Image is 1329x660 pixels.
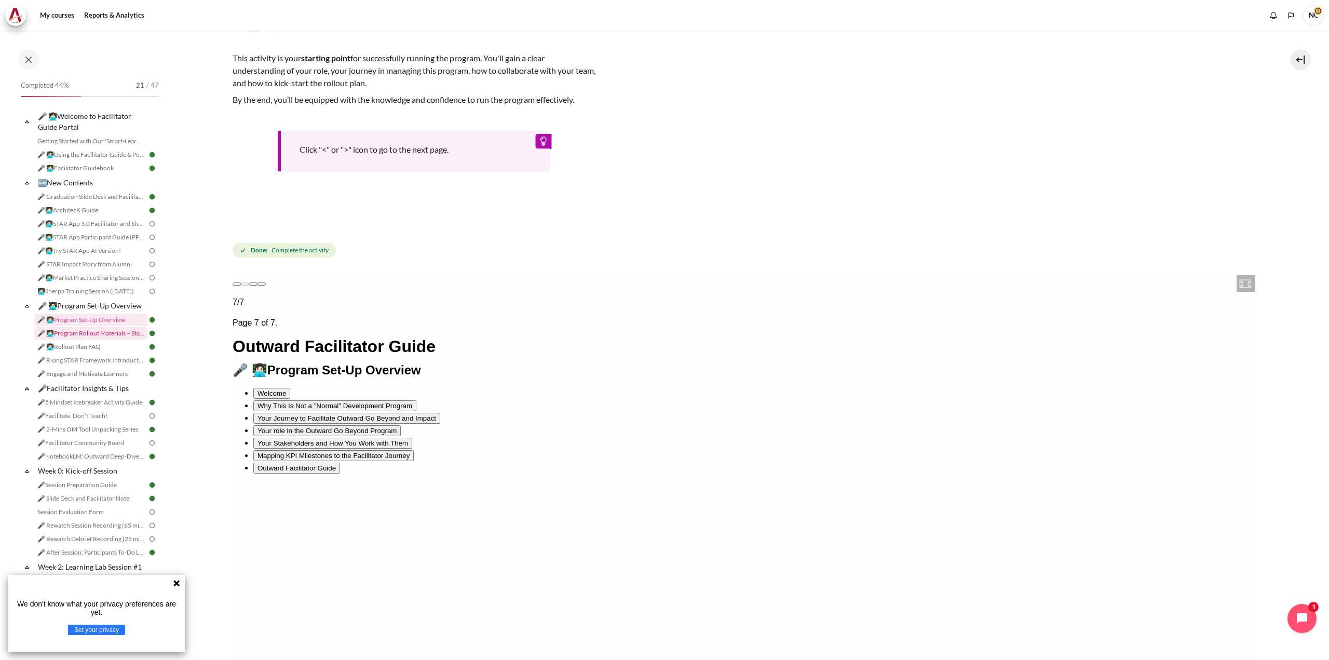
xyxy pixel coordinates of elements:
a: 🎤👩🏻‍💻STAR App 3.0 Facilitator and Sherpa Execution Guide [34,218,147,230]
a: 🎤 👩🏻‍💻Program Set-Up Overview [34,314,147,326]
div: 44% [21,96,82,97]
a: Getting Started with Our 'Smart-Learning' Platform [34,135,147,147]
img: Done [147,356,157,365]
img: Done [147,206,157,215]
img: Done [147,452,157,461]
img: Done [147,192,157,201]
span: Collapse [22,383,32,394]
a: 🎤Facilitator Insights & Tips [36,381,147,395]
a: 🎤 After Session: Participants To-Do List [34,546,147,559]
a: 🎤 Rewatch Debrief Recording (25 mins.) [34,533,147,545]
a: 🎤👩🏻‍💻Market Practice Sharing Session ([DATE]) [34,272,147,284]
a: Architeck Architeck [5,5,31,26]
a: 🎤 Engage and Motivate Learners [34,368,147,380]
img: Done [147,398,157,407]
p: This activity is your for successfully running the program. You'll gain a clear understanding of ... [233,52,596,89]
span: Collapse [22,301,32,311]
a: 🎤 2-Mins OM Tool Unpacking Series [34,423,147,436]
a: 🎤 Rewatch Session Recording (65 mins.) [34,519,147,532]
img: Done [147,425,157,434]
p: By the end, you’ll be equipped with the knowledge and confidence to run the program effectively. [233,93,596,106]
span: Collapse [22,562,32,572]
a: 🆕New Contents [36,176,147,190]
img: Done [147,164,157,173]
span: Collapse [22,116,32,127]
span: Complete the activity [272,246,329,255]
img: To do [147,521,157,530]
img: To do [147,260,157,269]
img: To do [147,246,157,255]
a: 🎤Session Preparation Guide [34,479,147,491]
a: 🎤NotebookLM: Outward Deep-Dive Self-Service [34,450,147,463]
a: 🎤 Graduation Slide Desk and Facilitator Note ([DATE]) [34,191,147,203]
img: To do [147,219,157,228]
a: User menu [1303,5,1324,26]
a: 🎤Facilitator Community Board [34,437,147,449]
img: To do [147,534,157,544]
a: 🎤 👩🏻‍💻Welcome to Facilitator Guide Portal [36,109,147,134]
span: NC [1303,5,1324,26]
img: Architeck [8,8,23,23]
img: To do [147,287,157,296]
a: 🎤 👩🏻‍💻Facilitator Guidebook [34,162,147,174]
a: 👩🏻‍💻Sherpa Training Session ([DATE]) [34,285,147,298]
img: Done [147,548,157,557]
img: Done [147,315,157,325]
a: 🎤 Slide Deck and Facilitator Note [34,492,147,505]
span: Collapse [22,466,32,476]
img: Done [147,329,157,338]
a: 🎤👩🏻‍💻Try STAR App AI Version! [34,245,147,257]
span: Collapse [22,178,32,188]
img: Done [147,150,157,159]
img: To do [147,411,157,421]
a: 🎤 Rising STAR Framework Introduction [34,354,147,367]
a: 🎤 👩🏻‍💻Using the Facilitator Guide & Portal [34,149,147,161]
img: Done [147,480,157,490]
img: To do [147,233,157,242]
img: To do [147,438,157,448]
span: 21 [136,80,144,91]
div: Completion requirements for 🎤 👩🏻‍💻Program Set-Up Overview [233,241,338,260]
span: / 47 [146,80,159,91]
a: 🎤 STAR Impact Story from Alumni [34,258,147,271]
a: 🎤👩🏻‍💻STAR App Participant Guide (PPT) [34,231,147,244]
a: 🎤👩🏻‍💻ArchitecK Guide [34,204,147,217]
a: 🎤5 Mindset Icebreaker Activity Guide [34,396,147,409]
span: Completed 44% [21,80,69,91]
div: Show notification window with no new notifications [1266,8,1281,23]
a: Reports & Analytics [80,5,148,26]
div: Click "<" or ">" icon to go to the next page. [278,131,550,171]
a: 🎤 👩🏻‍💻Program Set-Up Overview [36,299,147,313]
img: Done [147,342,157,352]
img: To do [147,273,157,282]
a: Week 2: Learning Lab Session #1 [36,560,147,574]
a: Session Evaluation Form [34,506,147,518]
img: Done [147,494,157,503]
img: Done [147,369,157,379]
strong: Done: [251,246,267,255]
button: Languages [1283,8,1299,23]
strong: starting point [301,53,350,63]
a: My courses [36,5,78,26]
a: 🎤Facilitate, Don’t Teach! [34,410,147,422]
